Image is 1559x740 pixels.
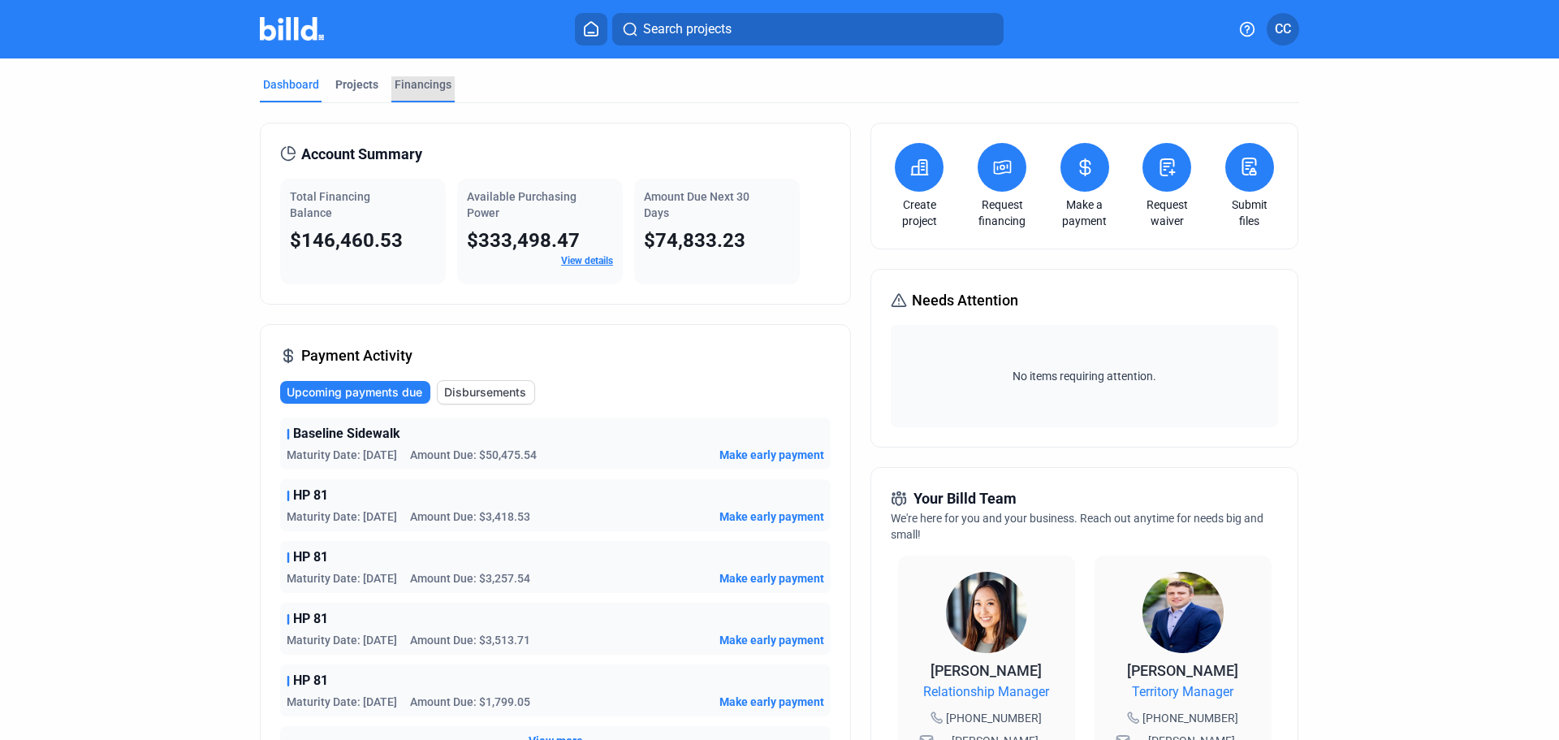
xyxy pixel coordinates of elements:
[287,447,397,463] span: Maturity Date: [DATE]
[719,694,824,710] button: Make early payment
[293,486,328,505] span: HP 81
[301,143,422,166] span: Account Summary
[923,682,1049,702] span: Relationship Manager
[287,570,397,586] span: Maturity Date: [DATE]
[897,368,1271,384] span: No items requiring attention.
[1267,13,1299,45] button: CC
[335,76,378,93] div: Projects
[290,229,403,252] span: $146,460.53
[1056,197,1113,229] a: Make a payment
[301,344,412,367] span: Payment Activity
[1221,197,1278,229] a: Submit files
[1132,682,1233,702] span: Territory Manager
[287,694,397,710] span: Maturity Date: [DATE]
[644,190,749,219] span: Amount Due Next 30 Days
[946,710,1042,726] span: [PHONE_NUMBER]
[719,632,824,648] button: Make early payment
[643,19,732,39] span: Search projects
[891,197,948,229] a: Create project
[946,572,1027,653] img: Relationship Manager
[1127,662,1238,679] span: [PERSON_NAME]
[1142,710,1238,726] span: [PHONE_NUMBER]
[644,229,745,252] span: $74,833.23
[974,197,1030,229] a: Request financing
[410,570,530,586] span: Amount Due: $3,257.54
[395,76,451,93] div: Financings
[612,13,1004,45] button: Search projects
[293,547,328,567] span: HP 81
[280,381,430,404] button: Upcoming payments due
[561,255,613,266] a: View details
[287,384,422,400] span: Upcoming payments due
[912,289,1018,312] span: Needs Attention
[719,570,824,586] button: Make early payment
[444,384,526,400] span: Disbursements
[1138,197,1195,229] a: Request waiver
[719,508,824,525] button: Make early payment
[260,17,324,41] img: Billd Company Logo
[719,447,824,463] button: Make early payment
[410,447,537,463] span: Amount Due: $50,475.54
[293,671,328,690] span: HP 81
[1275,19,1291,39] span: CC
[931,662,1042,679] span: [PERSON_NAME]
[913,487,1017,510] span: Your Billd Team
[437,380,535,405] button: Disbursements
[891,512,1263,541] span: We're here for you and your business. Reach out anytime for needs big and small!
[287,508,397,525] span: Maturity Date: [DATE]
[410,694,530,710] span: Amount Due: $1,799.05
[467,190,577,219] span: Available Purchasing Power
[1142,572,1224,653] img: Territory Manager
[410,632,530,648] span: Amount Due: $3,513.71
[293,424,400,444] span: Baseline Sidewalk
[287,632,397,648] span: Maturity Date: [DATE]
[290,190,370,219] span: Total Financing Balance
[410,508,530,525] span: Amount Due: $3,418.53
[263,76,319,93] div: Dashboard
[467,229,580,252] span: $333,498.47
[293,609,328,629] span: HP 81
